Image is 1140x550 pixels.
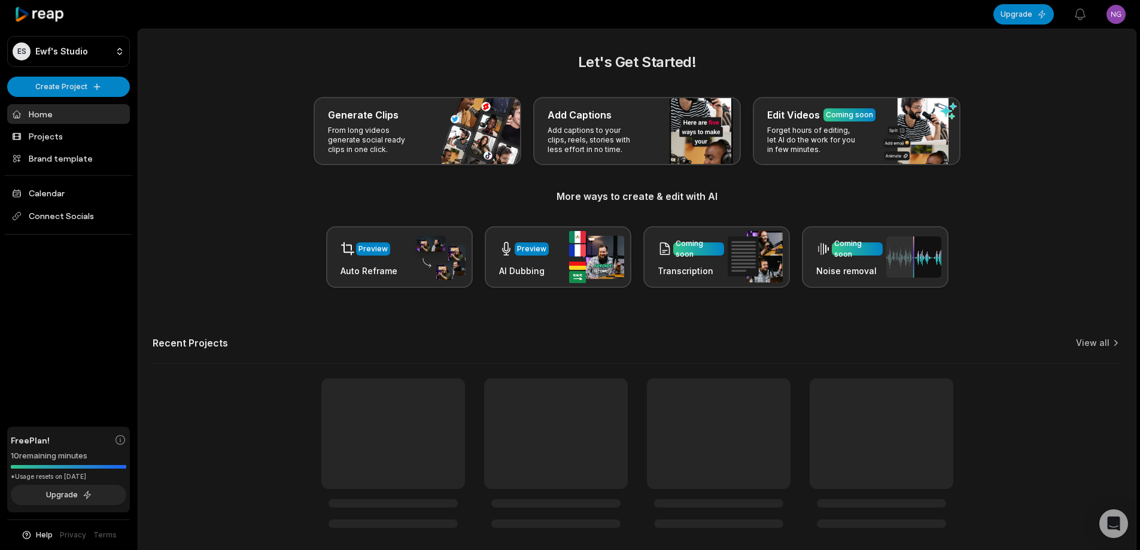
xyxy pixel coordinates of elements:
div: Coming soon [834,238,880,260]
p: Forget hours of editing, let AI do the work for you in few minutes. [767,126,860,154]
h3: Generate Clips [328,108,399,122]
a: Privacy [60,530,86,540]
button: Create Project [7,77,130,97]
h2: Let's Get Started! [153,51,1121,73]
span: Help [36,530,53,540]
p: Add captions to your clips, reels, stories with less effort in no time. [548,126,640,154]
img: noise_removal.png [886,236,941,278]
div: Coming soon [826,110,873,120]
div: Open Intercom Messenger [1099,509,1128,538]
img: transcription.png [728,231,783,282]
h2: Recent Projects [153,337,228,349]
h3: Auto Reframe [341,265,397,277]
p: From long videos generate social ready clips in one click. [328,126,421,154]
div: 10 remaining minutes [11,450,126,462]
a: Brand template [7,148,130,168]
img: auto_reframe.png [411,234,466,281]
div: ES [13,42,31,60]
a: Calendar [7,183,130,203]
h3: Noise removal [816,265,883,277]
a: Home [7,104,130,124]
h3: Edit Videos [767,108,820,122]
span: Free Plan! [11,434,50,446]
div: *Usage resets on [DATE] [11,472,126,481]
div: Preview [517,244,546,254]
button: Upgrade [11,485,126,505]
img: ai_dubbing.png [569,231,624,283]
a: View all [1076,337,1109,349]
span: Connect Socials [7,205,130,227]
div: Coming soon [676,238,722,260]
div: Preview [358,244,388,254]
h3: AI Dubbing [499,265,549,277]
button: Upgrade [993,4,1054,25]
p: Ewf's Studio [35,46,88,57]
button: Help [21,530,53,540]
a: Terms [93,530,117,540]
a: Projects [7,126,130,146]
h3: More ways to create & edit with AI [153,189,1121,203]
h3: Add Captions [548,108,612,122]
h3: Transcription [658,265,724,277]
